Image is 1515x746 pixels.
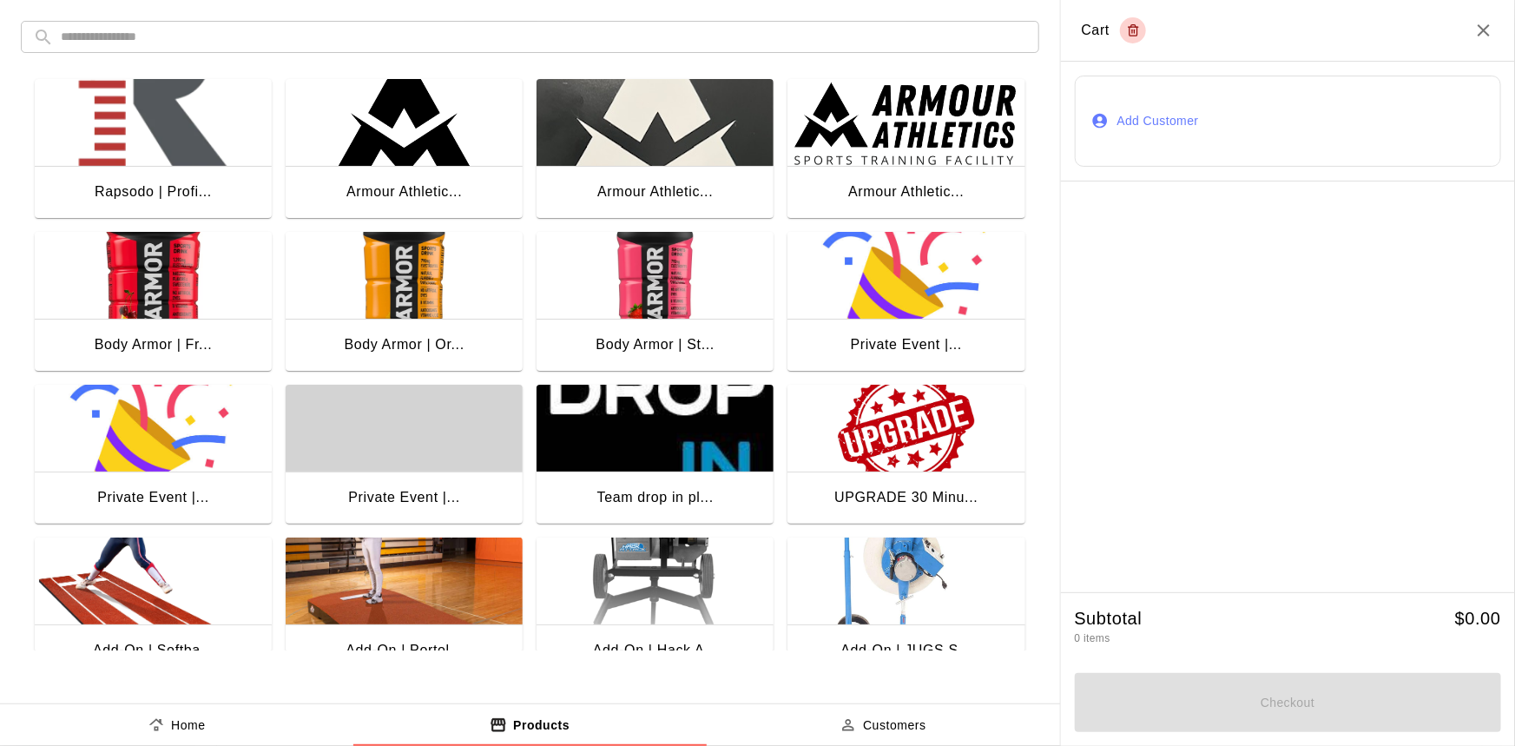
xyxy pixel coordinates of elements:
button: Body Armor | Fruit Punch | 20ozBody Armor | Fr... [35,232,272,374]
button: Body Armor | Orange Mango | 20ozBody Armor | Or... [286,232,523,374]
div: Add-On | Hack A... [593,639,718,662]
button: Armour Athletics Decal | BlackArmour Athletic... [286,79,523,221]
div: Body Armor | Or... [344,333,464,356]
div: Cart [1082,17,1147,43]
div: Private Event |... [97,486,209,509]
div: Private Event |... [851,333,963,356]
button: Private Event | DepositPrivate Event |... [35,385,272,527]
img: Team drop in player fee [537,385,774,472]
button: Add-On | Hack Attack Jr. Baseball Pitching MachineAdd-On | Hack A... [537,538,774,680]
button: Body Armor | Strawberry Banana | 20ozBody Armor | St... [537,232,774,374]
button: Armour Athletics Decal | White Armour Athletic... [537,79,774,221]
div: Body Armor | St... [596,333,715,356]
img: Add-On | Softball Pitching Mat [35,538,272,624]
img: Armour Athletics Decal | Black [286,79,523,166]
div: UPGRADE 30 Minu... [834,486,978,509]
img: Private Event | Remaining Balance [787,232,1024,319]
div: Add-On | JUGS S... [841,639,972,662]
div: Private Event |... [348,486,460,509]
button: Empty cart [1120,17,1146,43]
button: Add-On | Portolite Pitching MoundAdd-On | Portol... [286,538,523,680]
img: Armour Athletics Decal | Full [787,79,1024,166]
div: Add-On | Portol... [346,639,463,662]
p: Home [171,716,206,735]
img: Body Armor | Orange Mango | 20oz [286,232,523,319]
p: Customers [863,716,926,735]
button: Armour Athletics Decal | FullArmour Athletic... [787,79,1024,221]
button: Private Event |... [286,385,523,527]
img: Body Armor | Strawberry Banana | 20oz [537,232,774,319]
div: Armour Athletic... [848,181,964,203]
img: Add-On | Hack Attack Jr. Baseball Pitching Machine [537,538,774,624]
img: UPGRADE 30 Minute > > Hour [787,385,1024,472]
img: Rapsodo | Profile (one-time) [35,79,272,166]
button: Private Event | Remaining BalancePrivate Event |... [787,232,1024,374]
div: Armour Athletic... [597,181,713,203]
div: Team drop in pl... [597,486,714,509]
button: UPGRADE 30 Minute > > HourUPGRADE 30 Minu... [787,385,1024,527]
button: Rapsodo | Profile (one-time)Rapsodo | Profi... [35,79,272,221]
button: Add-On | Softball Pitching MatAdd-On | Softba... [35,538,272,680]
img: Armour Athletics Decal | White [537,79,774,166]
img: Body Armor | Fruit Punch | 20oz [35,232,272,319]
img: Add-On | JUGS Softball Super Changeup Pitching Machine [787,538,1024,624]
button: Add Customer [1075,76,1502,167]
img: Add-On | Portolite Pitching Mound [286,538,523,624]
span: 0 items [1075,632,1110,644]
h5: $ 0.00 [1455,607,1501,630]
div: Body Armor | Fr... [95,333,213,356]
h5: Subtotal [1075,607,1143,630]
div: Armour Athletic... [346,181,462,203]
button: Team drop in player feeTeam drop in pl... [537,385,774,527]
p: Products [513,716,570,735]
div: Add-On | Softba... [93,639,214,662]
button: Close [1473,20,1494,41]
img: Private Event | Deposit [35,385,272,472]
div: Rapsodo | Profi... [95,181,212,203]
button: Add-On | JUGS Softball Super Changeup Pitching MachineAdd-On | JUGS S... [787,538,1024,680]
